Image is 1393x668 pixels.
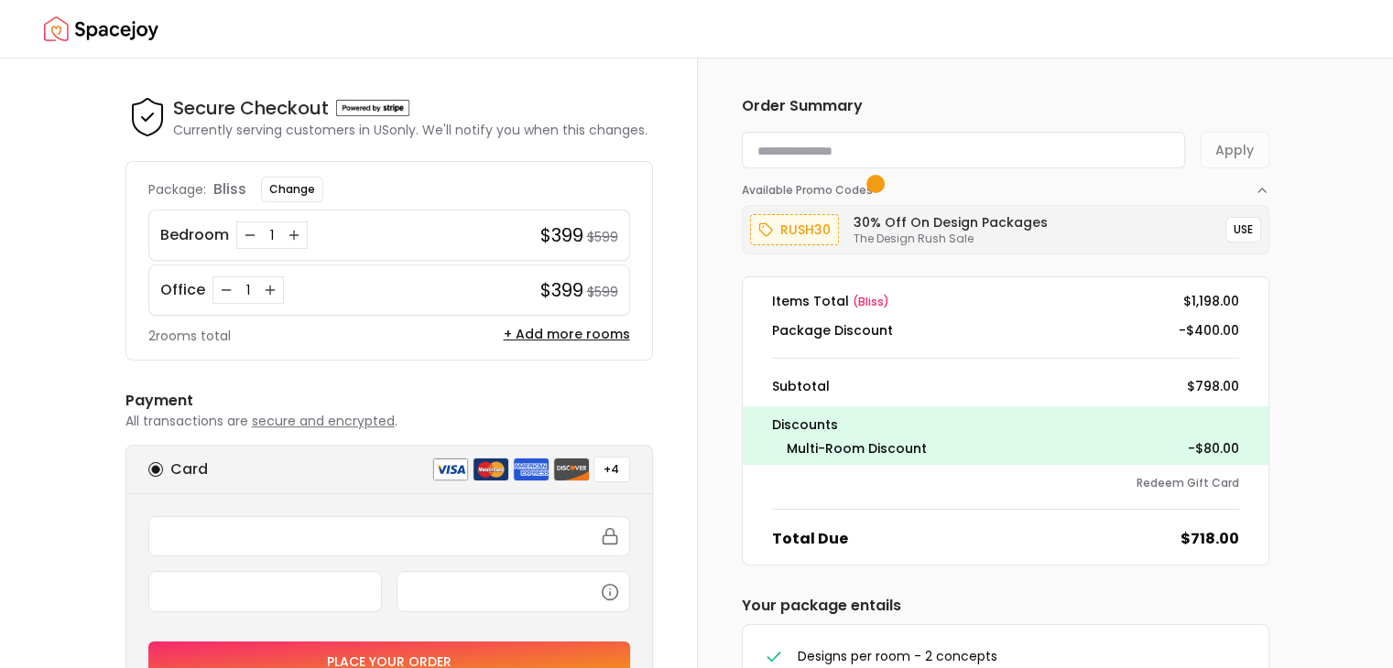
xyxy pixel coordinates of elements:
h6: 30% Off on Design Packages [854,213,1048,232]
span: Available Promo Codes [742,183,878,198]
small: $599 [587,283,618,301]
p: Currently serving customers in US only. We'll notify you when this changes. [173,121,648,139]
button: Change [261,177,323,202]
h6: Your package entails [742,595,1269,617]
dd: $718.00 [1181,528,1239,550]
img: visa [432,458,469,481]
button: +4 [593,457,630,482]
button: Decrease quantity for Bedroom [241,226,259,244]
button: Available Promo Codes [742,168,1269,198]
button: Redeem Gift Card [1137,476,1239,490]
h4: $399 [540,222,583,248]
iframe: Secure CVC input frame [408,583,618,599]
span: ( bliss ) [853,294,889,309]
dd: -$400.00 [1179,321,1239,339]
p: rush30 [780,219,831,241]
p: All transactions are . [125,412,653,430]
span: secure and encrypted [252,412,395,430]
dt: Total Due [772,528,848,550]
button: USE [1225,217,1261,242]
iframe: Secure expiration date input frame [160,583,370,599]
dt: Multi-Room Discount [787,439,927,458]
h4: Secure Checkout [173,95,329,121]
div: 1 [239,281,257,299]
p: Bedroom [160,224,229,246]
button: Decrease quantity for Office [217,281,235,299]
p: bliss [213,178,246,200]
h6: Order Summary [742,95,1269,117]
img: american express [513,458,550,481]
small: $599 [587,228,618,246]
dd: -$80.00 [1188,439,1239,458]
img: Spacejoy Logo [44,11,158,48]
dt: Subtotal [772,377,830,395]
a: Spacejoy [44,11,158,48]
span: Designs per room - 2 concepts [798,647,997,665]
p: 2 rooms total [148,327,231,345]
div: 1 [263,226,281,244]
img: mastercard [473,458,509,481]
p: Package: [148,180,206,199]
dd: $798.00 [1187,377,1239,395]
img: Powered by stripe [336,100,409,116]
img: discover [553,458,590,481]
p: Discounts [772,414,1239,436]
p: Office [160,279,205,301]
dt: Package Discount [772,321,893,339]
div: Available Promo Codes [742,198,1269,254]
h4: $399 [540,277,583,303]
iframe: Secure card number input frame [160,528,618,544]
dt: Items Total [772,292,889,310]
button: + Add more rooms [504,325,630,343]
button: Increase quantity for Bedroom [285,226,303,244]
h6: Card [170,458,208,480]
dd: $1,198.00 [1183,292,1239,310]
p: The Design Rush Sale [854,232,1048,246]
h6: Payment [125,390,653,412]
button: Increase quantity for Office [261,281,279,299]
